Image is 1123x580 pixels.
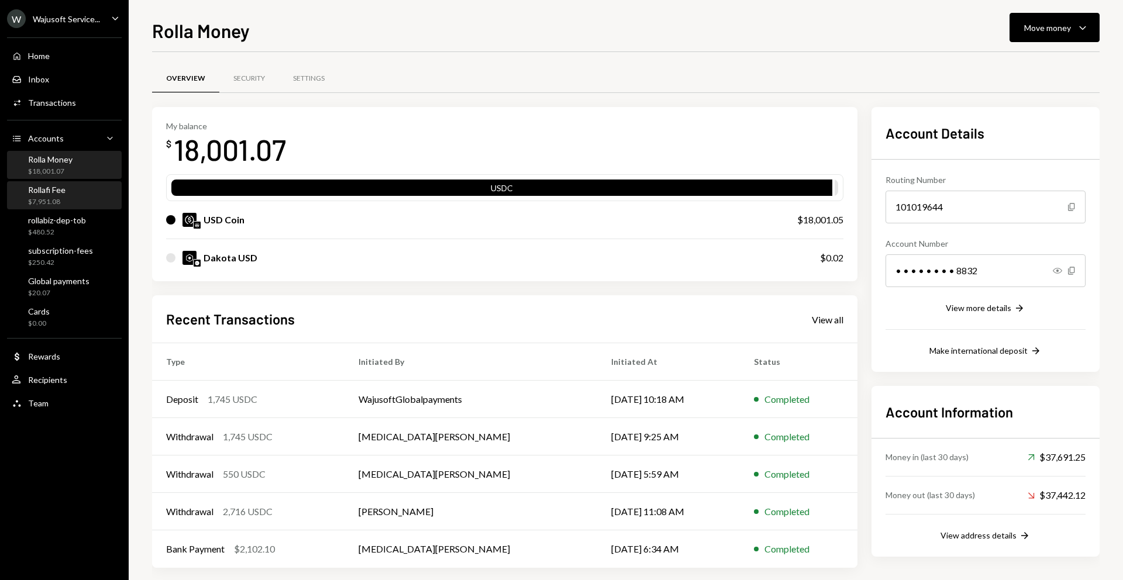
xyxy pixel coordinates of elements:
[208,392,257,406] div: 1,745 USDC
[820,251,843,265] div: $0.02
[7,127,122,149] a: Accounts
[166,392,198,406] div: Deposit
[886,174,1086,186] div: Routing Number
[182,251,197,265] img: DKUSD
[345,455,597,493] td: [MEDICAL_DATA][PERSON_NAME]
[812,314,843,326] div: View all
[812,313,843,326] a: View all
[597,381,739,418] td: [DATE] 10:18 AM
[7,45,122,66] a: Home
[223,505,273,519] div: 2,716 USDC
[886,451,969,463] div: Money in (last 30 days)
[223,467,266,481] div: 550 USDC
[7,151,122,179] a: Rolla Money$18,001.07
[597,343,739,381] th: Initiated At
[345,493,597,530] td: [PERSON_NAME]
[28,167,73,177] div: $18,001.07
[886,254,1086,287] div: • • • • • • • • 8832
[7,346,122,367] a: Rewards
[28,98,76,108] div: Transactions
[1028,488,1086,502] div: $37,442.12
[7,369,122,390] a: Recipients
[204,251,257,265] div: Dakota USD
[28,258,93,268] div: $250.42
[764,505,809,519] div: Completed
[293,74,325,84] div: Settings
[166,467,213,481] div: Withdrawal
[233,74,265,84] div: Security
[764,430,809,444] div: Completed
[182,213,197,227] img: USDC
[28,288,89,298] div: $20.07
[28,351,60,361] div: Rewards
[166,121,286,131] div: My balance
[219,64,279,94] a: Security
[886,123,1086,143] h2: Account Details
[941,530,1017,540] div: View address details
[28,398,49,408] div: Team
[740,343,857,381] th: Status
[886,402,1086,422] h2: Account Information
[345,381,597,418] td: WajusoftGlobalpayments
[1024,22,1071,34] div: Move money
[174,131,286,168] div: 18,001.07
[597,418,739,455] td: [DATE] 9:25 AM
[28,74,49,84] div: Inbox
[194,222,201,229] img: arbitrum-mainnet
[886,237,1086,250] div: Account Number
[946,302,1025,315] button: View more details
[929,345,1042,358] button: Make international deposit
[28,246,93,256] div: subscription-fees
[194,260,201,267] img: base-mainnet
[166,505,213,519] div: Withdrawal
[764,467,809,481] div: Completed
[797,213,843,227] div: $18,001.05
[166,138,171,150] div: $
[279,64,339,94] a: Settings
[204,213,244,227] div: USD Coin
[886,191,1086,223] div: 101019644
[152,19,250,42] h1: Rolla Money
[7,392,122,413] a: Team
[597,493,739,530] td: [DATE] 11:08 AM
[28,197,66,207] div: $7,951.08
[28,227,86,237] div: $480.52
[597,530,739,568] td: [DATE] 6:34 AM
[166,542,225,556] div: Bank Payment
[28,319,50,329] div: $0.00
[152,343,345,381] th: Type
[946,303,1011,313] div: View more details
[7,303,122,331] a: Cards$0.00
[345,418,597,455] td: [MEDICAL_DATA][PERSON_NAME]
[941,530,1031,543] button: View address details
[28,185,66,195] div: Rollafi Fee
[7,181,122,209] a: Rollafi Fee$7,951.08
[152,64,219,94] a: Overview
[7,212,122,240] a: rollabiz-dep-tob$480.52
[1028,450,1086,464] div: $37,691.25
[764,392,809,406] div: Completed
[345,343,597,381] th: Initiated By
[1010,13,1100,42] button: Move money
[764,542,809,556] div: Completed
[28,51,50,61] div: Home
[234,542,275,556] div: $2,102.10
[345,530,597,568] td: [MEDICAL_DATA][PERSON_NAME]
[166,74,205,84] div: Overview
[171,182,832,198] div: USDC
[166,430,213,444] div: Withdrawal
[7,272,122,301] a: Global payments$20.07
[28,375,67,385] div: Recipients
[7,9,26,28] div: W
[597,455,739,493] td: [DATE] 5:59 AM
[28,276,89,286] div: Global payments
[28,306,50,316] div: Cards
[7,242,122,270] a: subscription-fees$250.42
[886,489,975,501] div: Money out (last 30 days)
[7,92,122,113] a: Transactions
[7,68,122,89] a: Inbox
[166,309,295,329] h2: Recent Transactions
[223,430,273,444] div: 1,745 USDC
[28,215,86,225] div: rollabiz-dep-tob
[28,154,73,164] div: Rolla Money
